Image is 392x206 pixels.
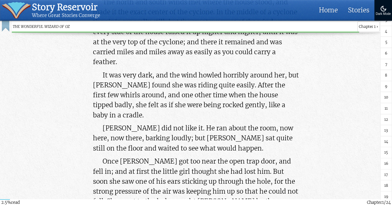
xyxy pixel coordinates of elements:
[382,200,384,205] span: 1
[93,123,299,153] p: [PERSON_NAME] did not like it. He ran about the room, now here, now there, barking loudly; but [P...
[380,92,392,103] a: 10
[380,70,392,81] a: 8
[384,183,388,189] span: 18
[380,191,392,203] a: 19
[385,28,387,34] span: 4
[376,12,391,16] div: Dark Mode
[380,26,392,37] a: 4
[384,161,388,167] span: 16
[380,48,392,59] a: 6
[380,114,392,125] a: 12
[357,21,380,32] span: Chapter 1 ›
[384,194,388,200] span: 19
[385,72,387,78] span: 8
[380,180,392,191] a: 18
[380,147,392,158] a: 15
[1,199,20,206] div: read
[384,94,388,100] span: 10
[385,106,388,112] span: 11
[12,24,355,30] span: THE WONDERFUL WIZARD OF OZ
[385,50,387,56] span: 6
[384,117,388,123] span: 12
[380,169,392,181] a: 17
[380,81,392,92] a: 9
[385,84,387,90] span: 9
[384,150,388,156] span: 15
[2,2,31,19] img: icon of book with waver spilling out.
[385,39,387,45] span: 5
[384,128,388,134] span: 13
[32,13,100,19] div: Where Great Stories Converge
[380,37,392,48] a: 5
[380,158,392,169] a: 16
[1,200,11,205] span: 2.5%
[384,172,388,178] span: 17
[32,2,100,13] div: Story Reservoir
[380,5,387,12] img: Turn On Dark Mode
[384,139,388,145] span: 14
[380,59,392,70] a: 7
[380,125,392,136] a: 13
[380,136,392,147] a: 14
[93,70,299,120] p: It was very dark, and the wind howled horribly around her, but [PERSON_NAME] found she was riding...
[385,62,387,68] span: 7
[367,199,391,206] div: Chapter /24
[380,103,392,114] a: 11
